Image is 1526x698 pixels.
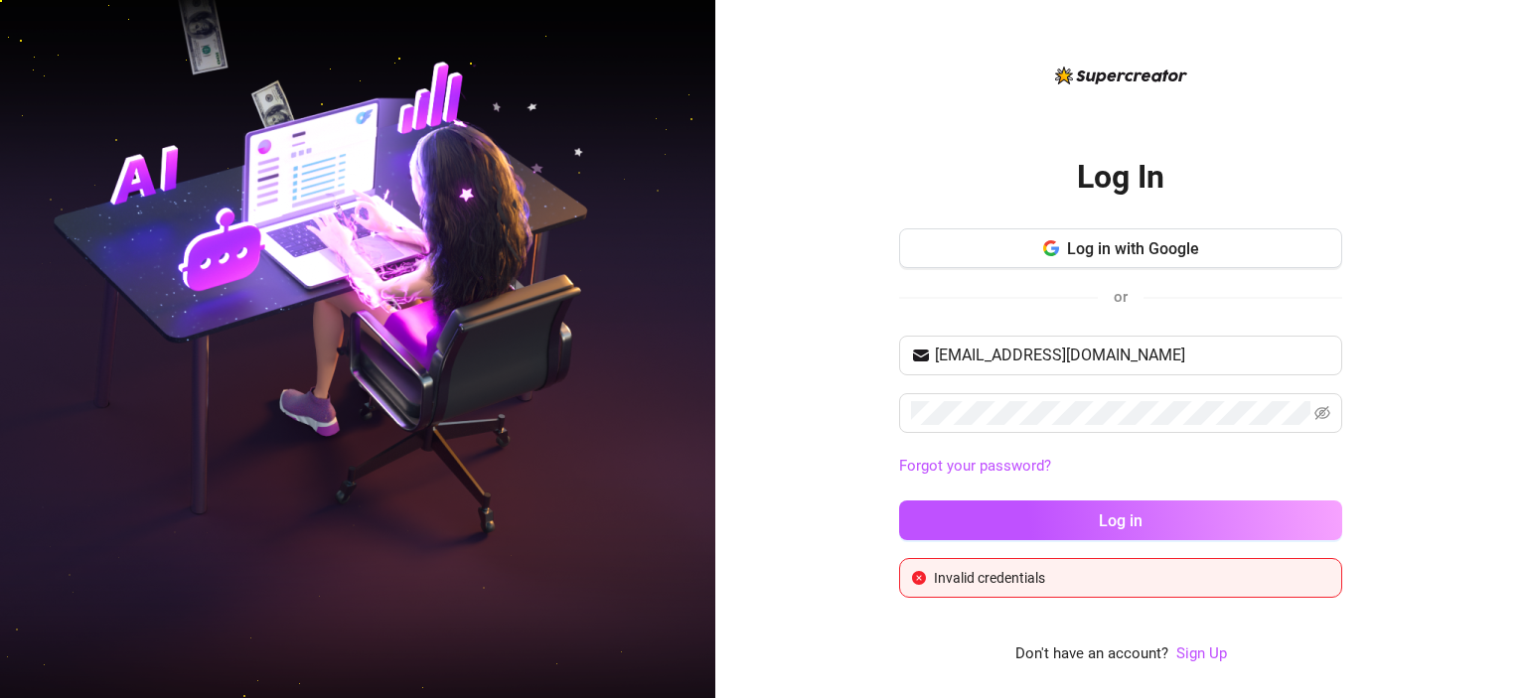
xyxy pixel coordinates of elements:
div: Invalid credentials [934,567,1329,589]
a: Forgot your password? [899,457,1051,475]
a: Sign Up [1176,642,1227,666]
span: close-circle [912,571,926,585]
img: logo-BBDzfeDw.svg [1055,67,1187,84]
a: Sign Up [1176,644,1227,662]
a: Forgot your password? [899,455,1342,479]
span: or [1114,288,1128,306]
span: Log in [1099,511,1143,530]
h2: Log In [1077,157,1164,198]
button: Log in [899,500,1342,540]
span: Don't have an account? [1015,642,1168,666]
span: eye-invisible [1314,405,1330,421]
span: Log in with Google [1067,239,1199,258]
button: Log in with Google [899,228,1342,268]
input: Your email [935,344,1330,367]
